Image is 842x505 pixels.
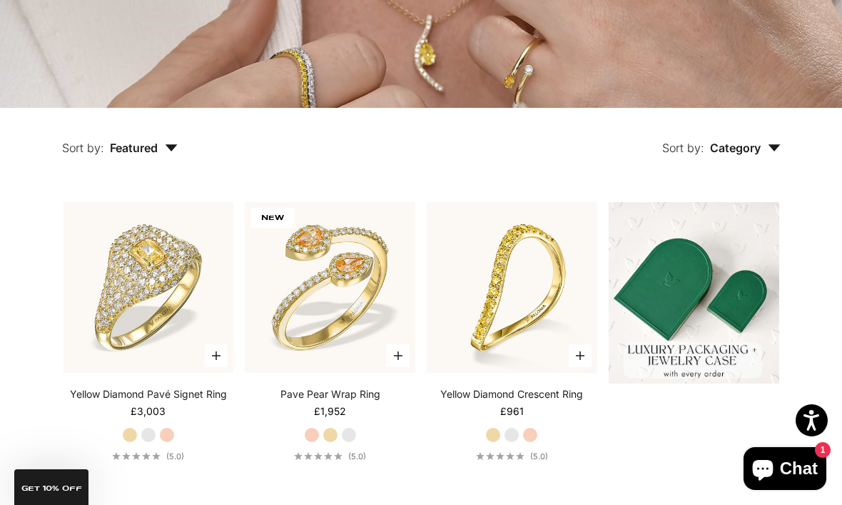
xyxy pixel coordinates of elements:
[280,387,380,401] a: Pave Pear Wrap Ring
[500,404,524,419] sale-price: £961
[64,202,234,373] img: #YellowGold
[112,451,184,461] a: 5.0 out of 5.0 stars(5.0)
[166,451,184,461] span: (5.0)
[110,141,178,155] span: Featured
[739,447,831,494] inbox-online-store-chat: Shopify online store chat
[62,141,104,155] span: Sort by:
[250,208,295,228] span: NEW
[348,451,366,461] span: (5.0)
[530,451,548,461] span: (5.0)
[662,141,704,155] span: Sort by:
[314,404,346,419] sale-price: £1,952
[14,469,88,505] div: GET 10% Off
[440,387,583,401] a: Yellow Diamond Crescent Ring
[294,451,366,461] a: 5.0 out of 5.0 stars(5.0)
[21,485,82,492] span: GET 10% Off
[710,141,781,155] span: Category
[245,202,415,373] img: #YellowGold
[70,387,227,401] a: Yellow Diamond Pavé Signet Ring
[131,404,166,419] sale-price: £3,003
[476,452,524,460] div: 5.0 out of 5.0 stars
[427,202,597,373] img: #YellowGold
[64,202,234,373] a: #YellowGold #WhiteGold #RoseGold
[294,452,343,460] div: 5.0 out of 5.0 stars
[609,202,779,384] img: 1_efe35f54-c1b6-4cae-852f-b2bb124dc37f.png
[629,108,813,168] button: Sort by: Category
[112,452,161,460] div: 5.0 out of 5.0 stars
[29,108,210,168] button: Sort by: Featured
[476,451,548,461] a: 5.0 out of 5.0 stars(5.0)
